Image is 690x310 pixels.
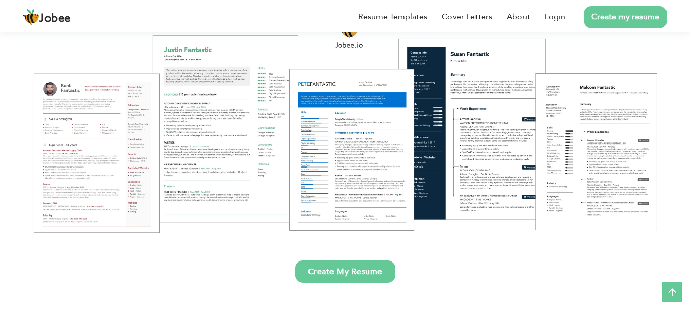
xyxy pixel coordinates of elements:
[584,6,667,28] a: Create my resume
[23,9,39,25] img: jobee.io
[358,11,427,23] a: Resume Templates
[23,9,71,25] a: Jobee
[39,13,71,25] span: Jobee
[544,11,565,23] a: Login
[442,11,492,23] a: Cover Letters
[295,260,395,283] a: Create My Resume
[507,11,530,23] a: About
